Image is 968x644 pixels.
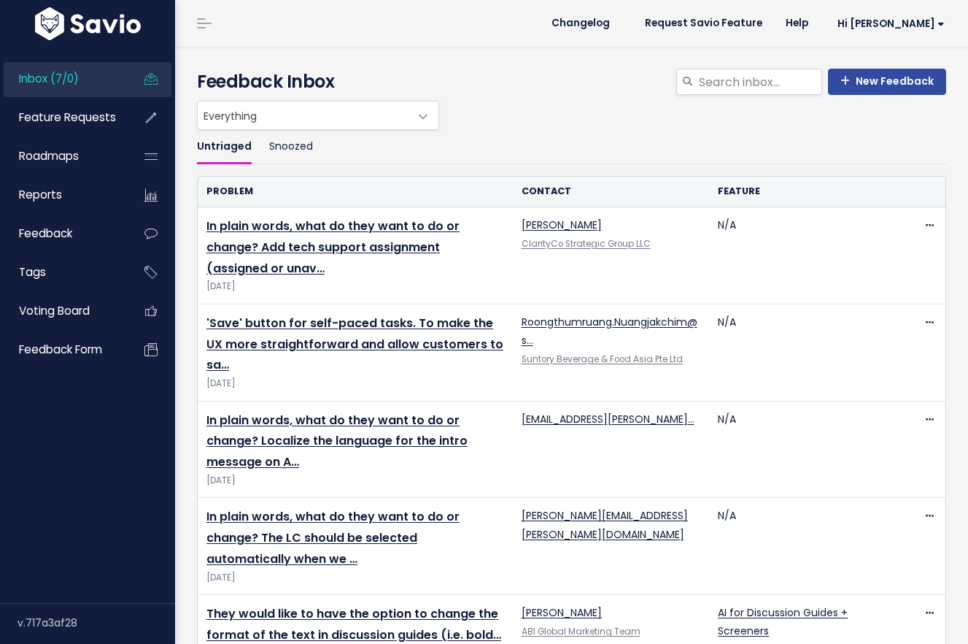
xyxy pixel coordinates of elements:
h4: Feedback Inbox [197,69,946,95]
a: Untriaged [197,130,252,164]
span: Everything [197,101,439,130]
span: [DATE] [206,570,504,586]
a: Roongthumruang.Nuangjakchim@s… [522,315,697,348]
a: Hi [PERSON_NAME] [820,12,956,35]
a: Tags [4,256,121,289]
a: ABI Global Marketing Team [522,626,640,637]
a: Help [774,12,820,34]
span: [DATE] [206,279,504,294]
span: Hi [PERSON_NAME] [837,18,945,29]
th: Feature [709,177,906,207]
a: [PERSON_NAME] [522,218,602,232]
a: Inbox (7/0) [4,62,121,96]
span: Voting Board [19,303,90,318]
span: Reports [19,187,62,202]
span: [DATE] [206,376,504,391]
a: [PERSON_NAME] [522,605,602,620]
a: Suntory Beverage & Food Asia Pte Ltd [522,353,683,365]
span: Changelog [551,18,610,28]
span: Tags [19,264,46,280]
span: Feedback [19,226,72,241]
a: 'Save' button for self-paced tasks. To make the UX more straightforward and allow customers to sa… [206,315,503,374]
a: In plain words, what do they want to do or change? The LC should be selected automatically when we … [206,508,460,567]
div: v.717a3af28 [18,604,175,642]
a: [EMAIL_ADDRESS][PERSON_NAME]… [522,412,694,426]
a: In plain words, what do they want to do or change? Localize the language for the intro message on A… [206,412,468,471]
a: Feedback form [4,333,121,367]
th: Contact [513,177,710,207]
a: Feedback [4,217,121,250]
span: [DATE] [206,473,504,488]
span: Feedback form [19,342,102,357]
a: ClarityCo Strategic Group LLC [522,238,651,250]
input: Search inbox... [697,69,822,95]
a: In plain words, what do they want to do or change? Add tech support assignment (assigned or unav… [206,218,460,277]
a: They would like to have the option to change the format of the text in discussion guides (i.e. bold… [206,605,501,643]
td: N/A [709,304,906,401]
td: N/A [709,498,906,595]
a: [PERSON_NAME][EMAIL_ADDRESS][PERSON_NAME][DOMAIN_NAME] [522,508,688,541]
a: Voting Board [4,294,121,328]
a: Reports [4,178,121,212]
a: Snoozed [269,130,313,164]
a: Request Savio Feature [633,12,774,34]
td: N/A [709,207,906,304]
ul: Filter feature requests [197,130,946,164]
span: Roadmaps [19,148,79,164]
img: logo-white.9d6f32f41409.svg [31,7,144,40]
a: AI for Discussion Guides + Screeners [718,605,848,638]
th: Problem [198,177,513,207]
a: Feature Requests [4,101,121,134]
td: N/A [709,401,906,498]
span: Feature Requests [19,110,116,125]
a: Roadmaps [4,139,121,173]
span: Everything [198,101,409,129]
span: Inbox (7/0) [19,71,79,86]
a: New Feedback [828,69,946,95]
